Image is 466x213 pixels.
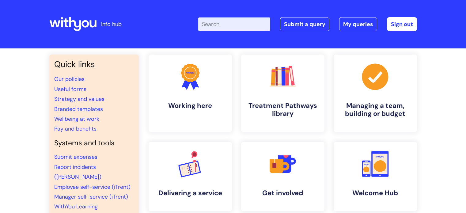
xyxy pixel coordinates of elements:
a: Our policies [54,75,85,83]
a: Pay and benefits [54,125,97,132]
h3: Quick links [54,59,134,69]
a: Useful forms [54,86,86,93]
input: Search [198,17,270,31]
h4: Managing a team, building or budget [339,102,412,118]
a: Wellbeing at work [54,115,99,123]
h4: Systems and tools [54,139,134,147]
a: Working here [149,55,232,132]
div: | - [198,17,417,31]
h4: Working here [153,102,227,110]
a: Submit expenses [54,153,97,161]
a: Get involved [241,142,324,211]
a: Report incidents ([PERSON_NAME]) [54,163,101,181]
a: Sign out [387,17,417,31]
a: Manager self-service (iTrent) [54,193,128,200]
a: My queries [339,17,377,31]
h4: Get involved [246,189,320,197]
p: info hub [101,19,122,29]
a: Branded templates [54,105,103,113]
a: Managing a team, building or budget [334,55,417,132]
h4: Welcome Hub [339,189,412,197]
a: WithYou Learning [54,203,98,210]
a: Submit a query [280,17,329,31]
a: Employee self-service (iTrent) [54,183,131,191]
a: Delivering a service [149,142,232,211]
a: Treatment Pathways library [241,55,324,132]
h4: Treatment Pathways library [246,102,320,118]
a: Strategy and values [54,95,104,103]
a: Welcome Hub [334,142,417,211]
h4: Delivering a service [153,189,227,197]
